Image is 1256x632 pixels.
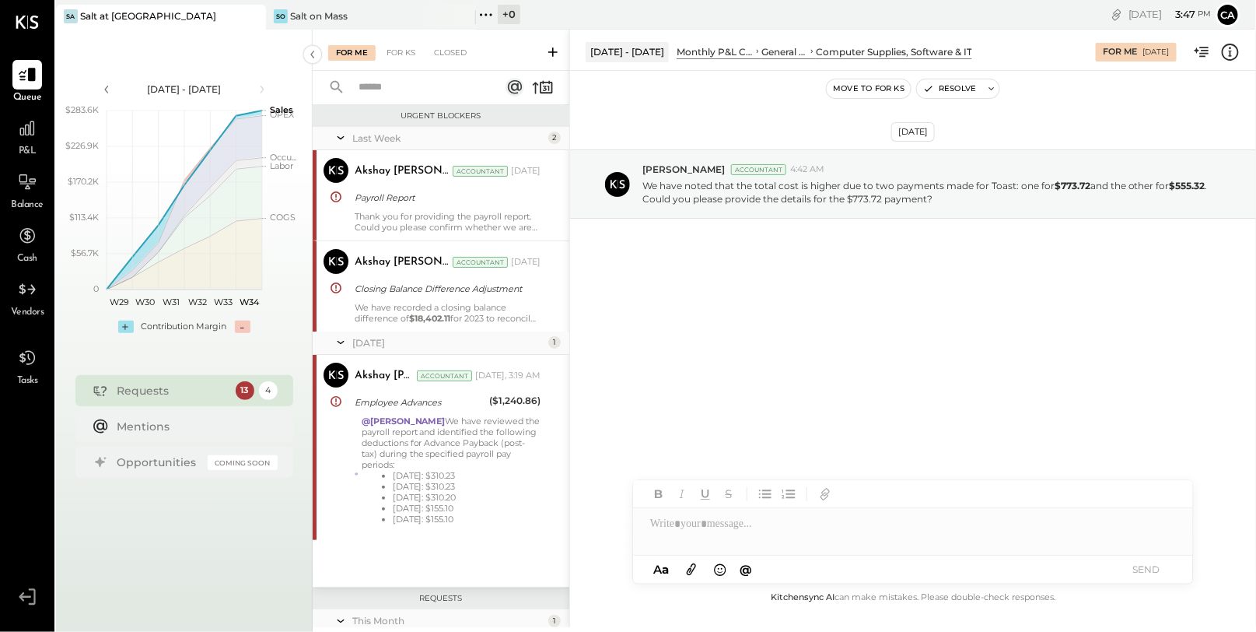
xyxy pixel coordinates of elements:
div: - [235,321,250,333]
div: 4 [259,381,278,400]
div: Closing Balance Difference Adjustment [355,281,536,297]
div: + 0 [498,5,520,24]
div: Requests [117,383,228,399]
div: + [118,321,134,333]
strong: $555.32 [1170,180,1205,191]
text: Labor [270,160,293,171]
div: For Me [328,45,376,61]
text: $56.7K [71,248,99,258]
div: General & Administrative Expenses [761,45,808,58]
div: [DATE], 3:19 AM [475,370,541,382]
div: Opportunities [117,455,200,470]
strong: $18,402.11 [409,313,450,324]
div: [DATE] [352,336,544,349]
a: Queue [1,60,54,105]
div: Mentions [117,419,270,434]
text: $283.6K [65,104,99,115]
p: We have noted that the total cost is higher due to two payments made for Toast: one for and the o... [642,179,1213,205]
button: Italic [672,484,692,504]
div: [DATE] - [DATE] [118,83,250,96]
li: [DATE]: $310.20 [393,492,541,503]
button: Resolve [917,79,982,98]
a: P&L [1,114,54,159]
div: ($1,240.86) [489,393,541,409]
div: 1 [548,615,561,627]
text: W33 [214,297,233,307]
div: Employee Advances [355,395,485,410]
span: Balance [11,198,44,212]
div: 2 [548,132,561,144]
button: Ca [1216,2,1240,27]
div: Sa [64,9,78,23]
li: [DATE]: $155.10 [393,503,541,514]
button: @ [736,560,757,579]
text: W29 [110,297,129,307]
span: Vendors [11,306,44,320]
div: [DATE] [1143,47,1170,58]
div: Payroll Report [355,190,536,205]
a: Cash [1,221,54,266]
text: $170.2K [68,176,99,187]
span: Queue [13,91,42,105]
text: W34 [239,297,259,307]
div: Accountant [731,164,786,175]
text: W30 [135,297,155,307]
span: a [662,562,669,577]
div: This Month [352,614,544,627]
div: Urgent Blockers [320,111,562,121]
span: [PERSON_NAME] [642,163,725,176]
div: Monthly P&L Comparison [677,45,754,58]
text: $226.9K [65,140,99,151]
div: Thank you for providing the payroll report. Could you please confirm whether we are still pending... [355,211,541,233]
div: copy link [1109,6,1125,23]
div: Akshay [PERSON_NAME] [355,255,450,270]
text: Occu... [270,152,296,163]
text: $113.4K [69,212,99,223]
div: Salt at [GEOGRAPHIC_DATA] [80,9,216,23]
button: Bold [649,484,669,504]
span: 4:42 AM [790,163,824,176]
button: Move to for ks [827,79,911,98]
div: For KS [379,45,423,61]
text: COGS [270,212,296,223]
div: We have reviewed the payroll report and identified the following deductions for Advance Payback (... [362,416,541,532]
div: [DATE] - [DATE] [586,42,669,61]
div: Closed [426,45,474,61]
div: [DATE] [891,122,935,142]
a: Balance [1,167,54,212]
button: Strikethrough [719,484,739,504]
div: 13 [236,381,254,400]
div: Last Week [352,132,544,145]
div: Salt on Mass [290,9,348,23]
div: Akshay [PERSON_NAME] [355,368,414,384]
li: [DATE]: $310.23 [393,481,541,492]
div: [DATE] [511,165,541,177]
button: Add URL [815,484,835,504]
div: [DATE] [511,256,541,269]
span: P&L [19,145,37,159]
a: Vendors [1,275,54,320]
div: 1 [548,336,561,349]
text: W31 [163,297,180,307]
div: Computer Supplies, Software & IT [816,45,972,58]
li: [DATE]: $155.10 [393,514,541,525]
div: We have recorded a closing balance difference of for 2023 to reconcile the bank statement for [PE... [355,302,541,324]
div: [DATE] [1128,7,1212,22]
strong: $773.72 [1055,180,1090,191]
button: Underline [695,484,715,504]
span: Cash [17,252,37,266]
text: 0 [93,283,99,294]
span: Tasks [17,374,38,388]
button: Ordered List [778,484,799,504]
div: Requests [320,593,562,604]
text: W32 [187,297,206,307]
text: Sales [270,104,293,115]
span: @ [740,562,753,577]
button: SEND [1115,559,1177,580]
li: [DATE]: $310.23 [393,470,541,481]
button: Unordered List [755,484,775,504]
text: OPEX [270,110,295,121]
strong: @[PERSON_NAME] [362,416,446,427]
div: So [274,9,288,23]
div: Accountant [453,257,508,268]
